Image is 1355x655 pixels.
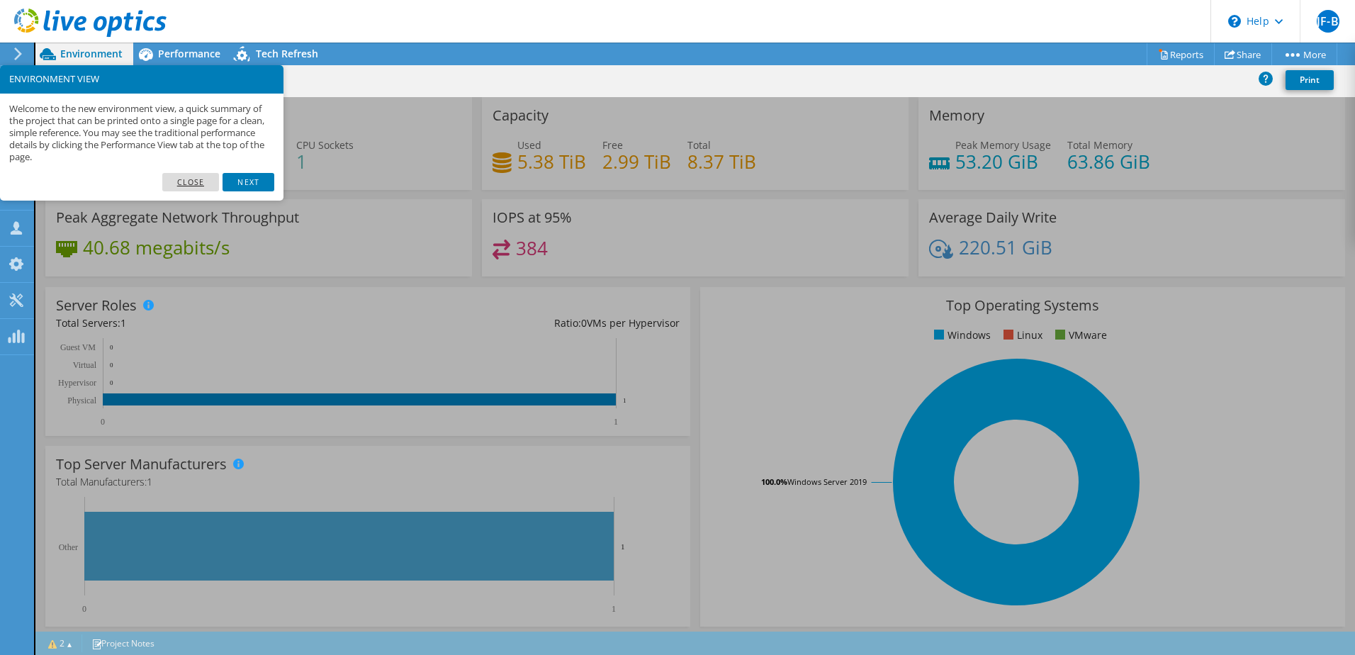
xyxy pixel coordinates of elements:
p: Welcome to the new environment view, a quick summary of the project that can be printed onto a si... [9,103,274,164]
span: JF-B [1317,10,1339,33]
a: Project Notes [81,634,164,652]
a: Share [1214,43,1272,65]
span: Tech Refresh [256,47,318,60]
a: Reports [1147,43,1215,65]
a: Next [223,173,274,191]
a: 2 [38,634,82,652]
span: Environment [60,47,123,60]
a: Print [1286,70,1334,90]
a: Close [162,173,220,191]
a: More [1271,43,1337,65]
h3: ENVIRONMENT VIEW [9,74,274,84]
span: Performance [158,47,220,60]
svg: \n [1228,15,1241,28]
